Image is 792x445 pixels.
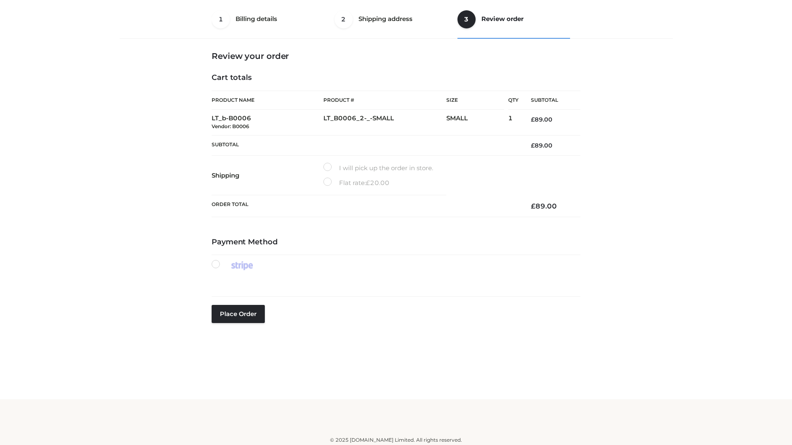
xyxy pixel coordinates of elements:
bdi: 20.00 [366,179,389,187]
small: Vendor: B0006 [212,123,249,129]
bdi: 89.00 [531,116,552,123]
th: Size [446,91,504,110]
bdi: 89.00 [531,202,557,210]
span: £ [531,116,535,123]
th: Product Name [212,91,323,110]
span: £ [531,142,535,149]
span: £ [531,202,535,210]
th: Subtotal [519,91,580,110]
th: Qty [508,91,519,110]
button: Place order [212,305,265,323]
td: 1 [508,110,519,136]
th: Product # [323,91,446,110]
h3: Review your order [212,51,580,61]
td: LT_b-B0006 [212,110,323,136]
span: £ [366,179,370,187]
th: Shipping [212,156,323,195]
bdi: 89.00 [531,142,552,149]
td: SMALL [446,110,508,136]
td: LT_B0006_2-_-SMALL [323,110,446,136]
h4: Cart totals [212,73,580,82]
th: Subtotal [212,135,519,155]
label: Flat rate: [323,178,389,188]
div: © 2025 [DOMAIN_NAME] Limited. All rights reserved. [123,436,669,444]
label: I will pick up the order in store. [323,163,433,173]
th: Order Total [212,195,519,217]
h4: Payment Method [212,238,580,247]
